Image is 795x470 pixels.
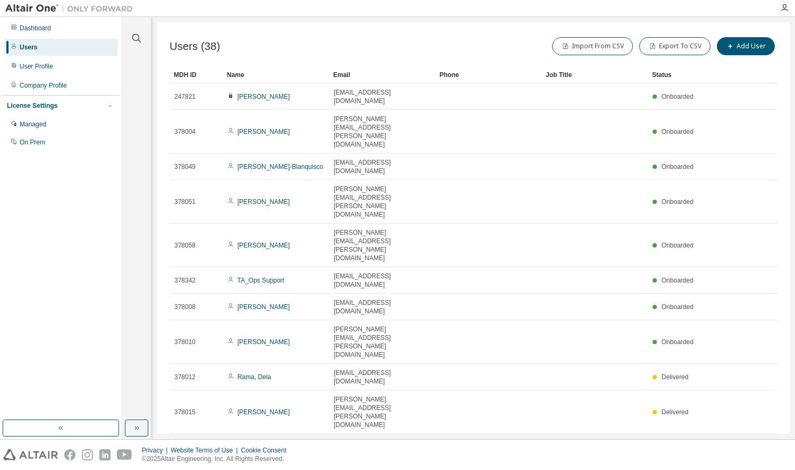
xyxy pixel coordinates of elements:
[334,115,430,149] span: [PERSON_NAME][EMAIL_ADDRESS][PERSON_NAME][DOMAIN_NAME]
[662,408,689,416] span: Delivered
[546,66,644,83] div: Job Title
[717,37,775,55] button: Add User
[174,373,196,381] span: 378012
[174,338,196,346] span: 378010
[238,93,290,100] a: [PERSON_NAME]
[238,408,290,416] a: [PERSON_NAME]
[20,62,53,71] div: User Profile
[662,338,693,346] span: Onboarded
[662,163,693,170] span: Onboarded
[662,242,693,249] span: Onboarded
[20,81,67,90] div: Company Profile
[334,298,430,315] span: [EMAIL_ADDRESS][DOMAIN_NAME]
[171,446,241,455] div: Website Terms of Use
[334,158,430,175] span: [EMAIL_ADDRESS][DOMAIN_NAME]
[174,66,218,83] div: MDH ID
[174,303,196,311] span: 378008
[662,373,689,381] span: Delivered
[333,66,431,83] div: Email
[334,325,430,359] span: [PERSON_NAME][EMAIL_ADDRESS][PERSON_NAME][DOMAIN_NAME]
[3,449,58,460] img: altair_logo.svg
[662,198,693,206] span: Onboarded
[174,92,196,101] span: 247821
[20,120,46,129] div: Managed
[20,24,51,32] div: Dashboard
[662,128,693,135] span: Onboarded
[334,185,430,219] span: [PERSON_NAME][EMAIL_ADDRESS][PERSON_NAME][DOMAIN_NAME]
[334,272,430,289] span: [EMAIL_ADDRESS][DOMAIN_NAME]
[238,242,290,249] a: [PERSON_NAME]
[227,66,325,83] div: Name
[439,66,537,83] div: Phone
[238,128,290,135] a: [PERSON_NAME]
[142,455,293,464] p: © 2025 Altair Engineering, Inc. All Rights Reserved.
[170,40,220,53] span: Users (38)
[174,198,196,206] span: 378051
[334,88,430,105] span: [EMAIL_ADDRESS][DOMAIN_NAME]
[64,449,75,460] img: facebook.svg
[117,449,132,460] img: youtube.svg
[662,93,693,100] span: Onboarded
[238,373,271,381] a: Rama, Dela
[652,66,722,83] div: Status
[20,138,45,147] div: On Prem
[174,408,196,416] span: 378015
[662,277,693,284] span: Onboarded
[20,43,37,52] div: Users
[174,241,196,250] span: 378058
[334,228,430,262] span: [PERSON_NAME][EMAIL_ADDRESS][PERSON_NAME][DOMAIN_NAME]
[639,37,711,55] button: Export To CSV
[5,3,138,14] img: Altair One
[99,449,111,460] img: linkedin.svg
[662,303,693,311] span: Onboarded
[552,37,633,55] button: Import From CSV
[238,163,323,170] a: [PERSON_NAME]-Blanquisco
[7,101,57,110] div: License Settings
[238,338,290,346] a: [PERSON_NAME]
[238,303,290,311] a: [PERSON_NAME]
[174,276,196,285] span: 378342
[174,163,196,171] span: 378049
[142,446,171,455] div: Privacy
[334,395,430,429] span: [PERSON_NAME][EMAIL_ADDRESS][PERSON_NAME][DOMAIN_NAME]
[238,198,290,206] a: [PERSON_NAME]
[237,277,284,284] a: TA_Ops Support
[334,369,430,386] span: [EMAIL_ADDRESS][DOMAIN_NAME]
[82,449,93,460] img: instagram.svg
[241,446,292,455] div: Cookie Consent
[174,127,196,136] span: 378004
